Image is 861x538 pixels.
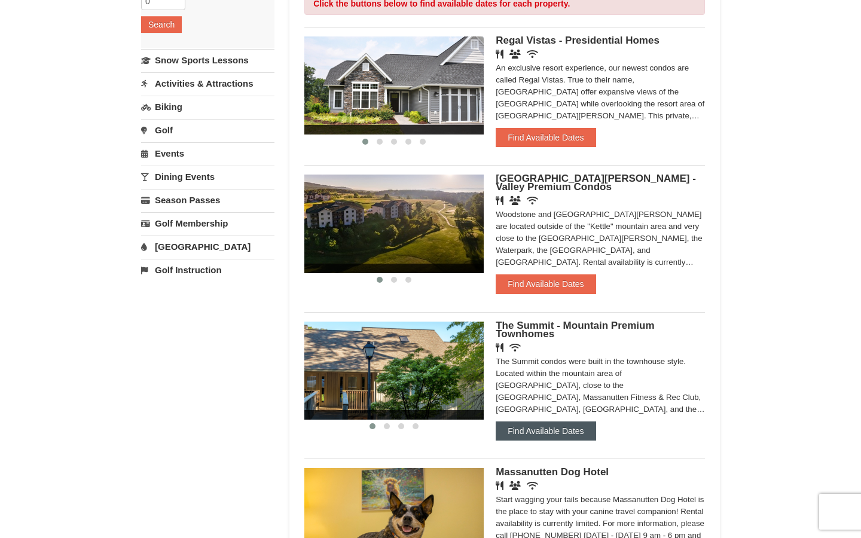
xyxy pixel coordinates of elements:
[141,49,274,71] a: Snow Sports Lessons
[141,119,274,141] a: Golf
[496,35,660,46] span: Regal Vistas - Presidential Homes
[527,481,538,490] i: Wireless Internet (free)
[527,50,538,59] i: Wireless Internet (free)
[141,96,274,118] a: Biking
[527,196,538,205] i: Wireless Internet (free)
[509,343,521,352] i: Wireless Internet (free)
[141,72,274,94] a: Activities & Attractions
[141,166,274,188] a: Dining Events
[509,481,521,490] i: Banquet Facilities
[141,212,274,234] a: Golf Membership
[141,236,274,258] a: [GEOGRAPHIC_DATA]
[496,481,503,490] i: Restaurant
[141,189,274,211] a: Season Passes
[496,274,596,294] button: Find Available Dates
[496,196,503,205] i: Restaurant
[496,421,596,441] button: Find Available Dates
[141,16,182,33] button: Search
[496,62,705,122] div: An exclusive resort experience, our newest condos are called Regal Vistas. True to their name, [G...
[496,320,654,340] span: The Summit - Mountain Premium Townhomes
[141,142,274,164] a: Events
[496,356,705,415] div: The Summit condos were built in the townhouse style. Located within the mountain area of [GEOGRAP...
[509,196,521,205] i: Banquet Facilities
[496,128,596,147] button: Find Available Dates
[496,209,705,268] div: Woodstone and [GEOGRAPHIC_DATA][PERSON_NAME] are located outside of the "Kettle" mountain area an...
[141,259,274,281] a: Golf Instruction
[496,466,609,478] span: Massanutten Dog Hotel
[496,343,503,352] i: Restaurant
[496,173,696,192] span: [GEOGRAPHIC_DATA][PERSON_NAME] - Valley Premium Condos
[509,50,521,59] i: Banquet Facilities
[496,50,503,59] i: Restaurant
